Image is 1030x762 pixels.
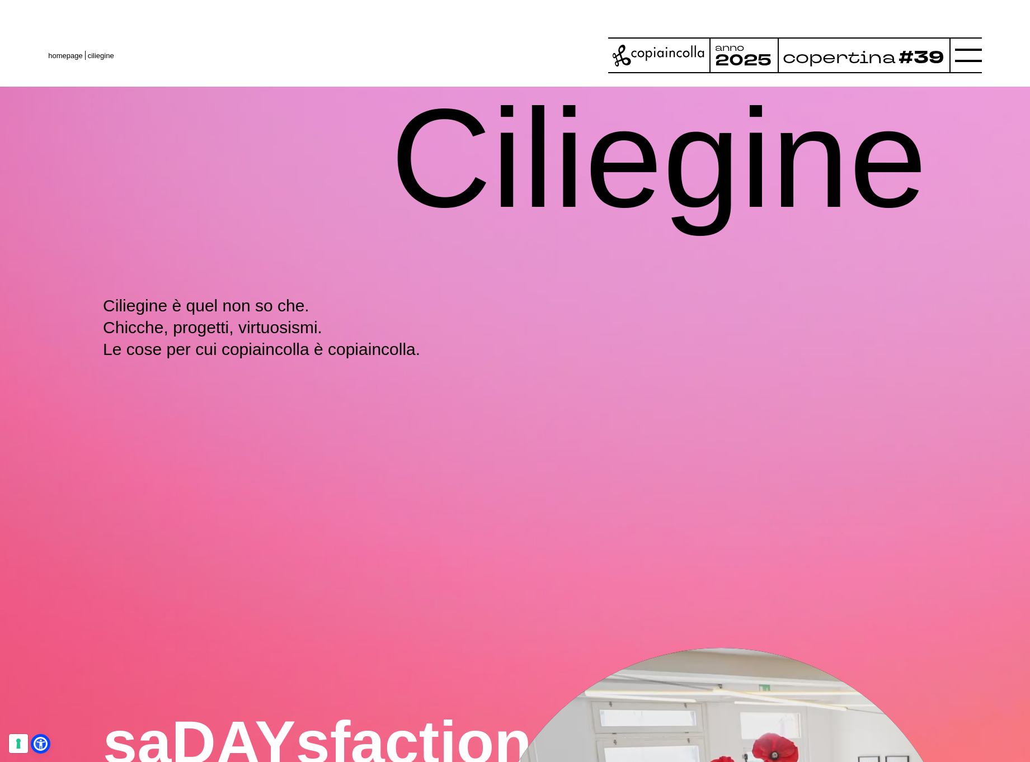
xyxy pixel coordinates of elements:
tspan: #39 [899,46,944,70]
button: Le tue preferenze relative al consenso per le tecnologie di tracciamento [9,734,28,753]
tspan: copertina [783,46,896,68]
span: ciliegine [88,51,114,60]
tspan: 2025 [715,49,772,71]
a: Open Accessibility Menu [34,737,48,751]
a: homepage [48,51,82,60]
tspan: anno [715,41,744,53]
